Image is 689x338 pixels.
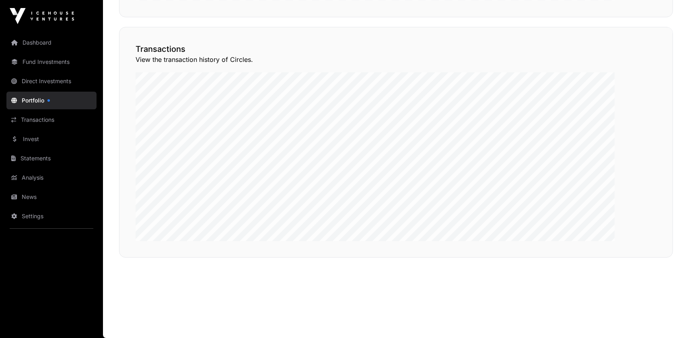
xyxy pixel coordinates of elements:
[6,53,97,71] a: Fund Investments
[6,207,97,225] a: Settings
[6,72,97,90] a: Direct Investments
[6,34,97,51] a: Dashboard
[6,111,97,129] a: Transactions
[6,169,97,186] a: Analysis
[649,299,689,338] iframe: Chat Widget
[6,92,97,109] a: Portfolio
[6,150,97,167] a: Statements
[6,188,97,206] a: News
[136,55,656,64] p: View the transaction history of Circles.
[10,8,74,24] img: Icehouse Ventures Logo
[136,43,656,55] h2: Transactions
[6,130,97,148] a: Invest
